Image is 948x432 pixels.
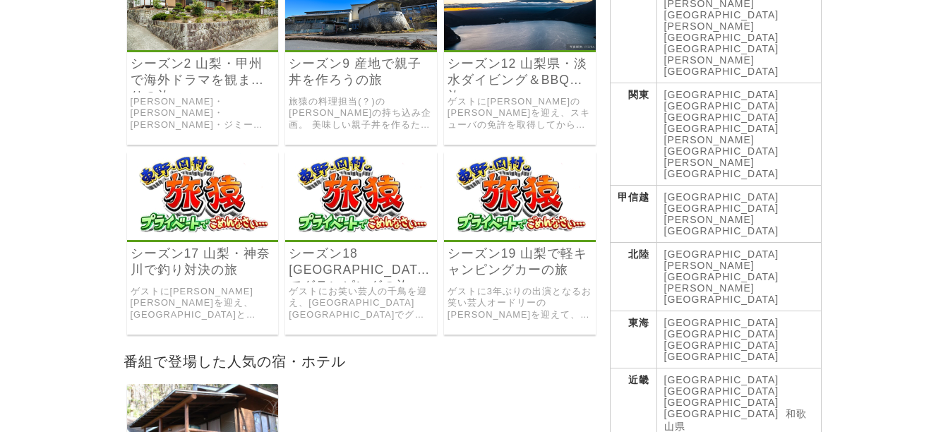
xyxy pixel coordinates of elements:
a: シーズン2 山梨・甲州で海外ドラマを観まくりの旅 [131,56,275,88]
a: [GEOGRAPHIC_DATA] [664,123,779,134]
a: [GEOGRAPHIC_DATA] [664,408,779,419]
a: [GEOGRAPHIC_DATA] [664,203,779,214]
a: 東野・岡村の旅猿～プライベートでごめんなさい～ シーズン17 山梨・神奈川で釣り対決の旅 [127,230,279,242]
a: シーズン17 山梨・神奈川で釣り対決の旅 [131,246,275,278]
a: [GEOGRAPHIC_DATA] [664,43,779,54]
a: [GEOGRAPHIC_DATA] [664,248,779,260]
a: [GEOGRAPHIC_DATA] [664,351,779,362]
h2: 番組で登場した人気の宿・ホテル [120,349,603,373]
img: 東野・岡村の旅猿～プライベートでごめんなさい～ シーズン17 山梨・神奈川で釣り対決の旅 [127,152,279,240]
a: シーズン19 山梨で軽キャンピングカーの旅 [448,246,592,278]
a: ゲストに[PERSON_NAME]の[PERSON_NAME]を迎え、スキューバの免許を取得してから久しく潜っていないことに気づいた[PERSON_NAME]が[GEOGRAPHIC_DATA]... [448,96,592,131]
a: シーズン12 山梨県・淡水ダイビング＆BBQの旅 [448,56,592,88]
a: 旅猿の料理担当(？)の[PERSON_NAME]の持ち込み企画。 美味しい親子丼を作るため、必要な食材をそれぞれの産地で直接購入し、最後にジミーズクッキングで最高の親子丼を作る旅。 [289,96,433,131]
a: ゲストにお笑い芸人の千鳥を迎え、[GEOGRAPHIC_DATA][GEOGRAPHIC_DATA]でグランピングをして絶品のアウトドア料理を堪能したり、釣りを楽しむ旅。 [289,286,433,321]
a: [GEOGRAPHIC_DATA] [664,340,779,351]
a: 東野・岡村の旅猿～プライベートでごめんなさい～ シーズン12 山梨県・淡水ダイビング＆BBQの旅 [444,40,596,52]
th: 東海 [610,311,656,368]
a: シーズン18 [GEOGRAPHIC_DATA]でグランピングの旅 [289,246,433,278]
a: [PERSON_NAME][GEOGRAPHIC_DATA] [664,214,779,236]
a: [GEOGRAPHIC_DATA] [664,168,779,179]
a: [PERSON_NAME][GEOGRAPHIC_DATA] [664,134,779,157]
a: 東野・岡村の旅猿～プライベートでごめんなさい～ シーズン2 山梨・甲州で海外ドラマを観まくりの旅 [127,40,279,52]
th: 北陸 [610,243,656,311]
a: [GEOGRAPHIC_DATA] [664,385,779,397]
a: [GEOGRAPHIC_DATA] [664,317,779,328]
a: [PERSON_NAME]・[PERSON_NAME]・[PERSON_NAME]・ジミー[PERSON_NAME]の4人で、山梨の宿でドラマ「Lの世界 シーズン1」を観まくる旅。 [131,96,275,131]
a: [PERSON_NAME][GEOGRAPHIC_DATA] [664,54,779,77]
a: [PERSON_NAME] [664,157,755,168]
a: [PERSON_NAME][GEOGRAPHIC_DATA] [664,260,779,282]
img: 東野・岡村の旅猿～プライベートでごめんなさい～ シーズン19 山梨で軽キャンピングカーの旅 [444,152,596,240]
a: [PERSON_NAME][GEOGRAPHIC_DATA] [664,20,779,43]
a: [GEOGRAPHIC_DATA] [664,191,779,203]
a: ゲストに[PERSON_NAME][PERSON_NAME]を迎え、[GEOGRAPHIC_DATA]と[GEOGRAPHIC_DATA]で釣りの三本勝負をする旅。 [131,286,275,321]
a: [GEOGRAPHIC_DATA] [664,397,779,408]
a: ゲストに3年ぶりの出演となるお笑い芸人オードリーの[PERSON_NAME]を迎えて、それぞれの軽キャンピングカーでキャンプを満喫する旅。 [448,286,592,321]
a: [GEOGRAPHIC_DATA] [664,112,779,123]
a: 東野・岡村の旅猿～プライベートでごめんなさい～ シーズン9 ジミープロデュース 産地で親子丼を作ろうの旅 [285,40,437,52]
a: 東野・岡村の旅猿～プライベートでごめんなさい～ シーズン18 山梨県でグランピングの旅 [285,230,437,242]
a: 東野・岡村の旅猿～プライベートでごめんなさい～ シーズン19 山梨で軽キャンピングカーの旅 [444,230,596,242]
a: シーズン9 産地で親子丼を作ろうの旅 [289,56,433,88]
a: [GEOGRAPHIC_DATA] [664,328,779,340]
a: [PERSON_NAME][GEOGRAPHIC_DATA] [664,282,779,305]
a: [GEOGRAPHIC_DATA] [664,100,779,112]
a: [GEOGRAPHIC_DATA] [664,374,779,385]
th: 関東 [610,83,656,186]
a: [GEOGRAPHIC_DATA] [664,89,779,100]
th: 甲信越 [610,186,656,243]
img: 東野・岡村の旅猿～プライベートでごめんなさい～ シーズン18 山梨県でグランピングの旅 [285,152,437,240]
